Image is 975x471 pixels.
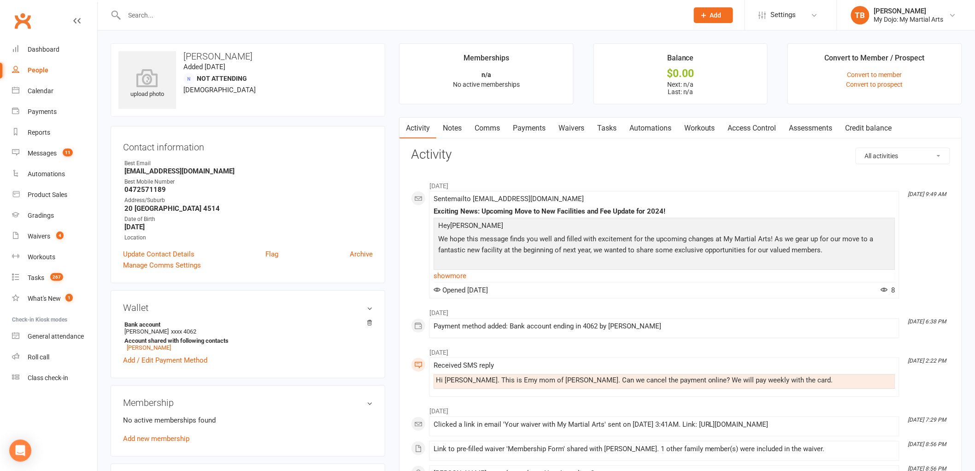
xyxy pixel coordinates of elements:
[436,220,893,233] p: [PERSON_NAME]
[63,149,73,156] span: 11
[12,143,97,164] a: Messages 11
[9,440,31,462] div: Open Intercom Messenger
[118,51,377,61] h3: [PERSON_NAME]
[183,63,225,71] time: Added [DATE]
[908,191,946,197] i: [DATE] 9:49 AM
[124,178,373,186] div: Best Mobile Number
[350,249,373,260] a: Archive
[124,185,373,194] strong: 0472571189
[825,52,925,69] div: Convert to Member / Prospect
[678,118,722,139] a: Workouts
[12,122,97,143] a: Reports
[65,294,73,302] span: 1
[12,101,97,122] a: Payments
[12,81,97,101] a: Calendar
[56,232,64,239] span: 4
[118,69,176,99] div: upload photo
[28,253,55,261] div: Workouts
[124,204,373,213] strong: 20 [GEOGRAPHIC_DATA] 4514
[468,118,506,139] a: Comms
[28,233,50,240] div: Waivers
[846,81,903,88] a: Convert to prospect
[667,52,694,69] div: Balance
[847,71,902,78] a: Convert to member
[123,249,194,260] a: Update Contact Details
[28,374,68,382] div: Class check-in
[436,118,468,139] a: Notes
[881,286,895,294] span: 8
[411,148,950,162] h3: Activity
[908,358,946,364] i: [DATE] 2:22 PM
[851,6,869,24] div: TB
[434,208,895,215] div: Exciting News: Upcoming Move to New Facilities and Fee Update for 2024!
[197,75,247,82] span: Not Attending
[12,368,97,388] a: Class kiosk mode
[434,445,895,453] div: Link to pre-filled waiver 'Membership Form' shared with [PERSON_NAME]. 1 other family member(s) w...
[123,260,201,271] a: Manage Comms Settings
[12,347,97,368] a: Roll call
[506,118,552,139] a: Payments
[127,344,171,351] a: [PERSON_NAME]
[28,295,61,302] div: What's New
[28,353,49,361] div: Roll call
[839,118,899,139] a: Credit balance
[183,86,256,94] span: [DEMOGRAPHIC_DATA]
[123,320,373,352] li: [PERSON_NAME]
[411,343,950,358] li: [DATE]
[28,333,84,340] div: General attendance
[464,52,509,69] div: Memberships
[123,303,373,313] h3: Wallet
[591,118,623,139] a: Tasks
[123,435,189,443] a: Add new membership
[122,9,682,22] input: Search...
[123,415,373,426] p: No active memberships found
[28,46,59,53] div: Dashboard
[908,417,946,423] i: [DATE] 7:29 PM
[602,81,759,95] p: Next: n/a Last: n/a
[411,176,950,191] li: [DATE]
[434,269,895,282] a: show more
[124,337,368,344] strong: Account shared with following contacts
[783,118,839,139] a: Assessments
[908,318,946,325] i: [DATE] 6:38 PM
[171,328,196,335] span: xxxx 4062
[12,185,97,205] a: Product Sales
[12,268,97,288] a: Tasks 267
[124,215,373,224] div: Date of Birth
[12,164,97,185] a: Automations
[411,303,950,318] li: [DATE]
[874,7,944,15] div: [PERSON_NAME]
[434,362,895,370] div: Received SMS reply
[28,274,44,281] div: Tasks
[438,235,874,254] span: We hope this message finds you well and filled with excitement for the upcoming changes at My Mar...
[123,398,373,408] h3: Membership
[12,326,97,347] a: General attendance kiosk mode
[434,421,895,429] div: Clicked a link in email 'Your waiver with My Martial Arts' sent on [DATE] 3:41AM. Link: [URL][DOM...
[453,81,520,88] span: No active memberships
[434,195,584,203] span: Sent email to [EMAIL_ADDRESS][DOMAIN_NAME]
[482,71,491,78] strong: n/a
[28,129,50,136] div: Reports
[124,233,373,242] div: Location
[28,170,65,178] div: Automations
[552,118,591,139] a: Waivers
[28,191,67,198] div: Product Sales
[399,118,436,139] a: Activity
[908,441,946,447] i: [DATE] 8:56 PM
[28,108,57,115] div: Payments
[12,226,97,247] a: Waivers 4
[411,401,950,416] li: [DATE]
[771,5,796,25] span: Settings
[124,167,373,175] strong: [EMAIL_ADDRESS][DOMAIN_NAME]
[12,205,97,226] a: Gradings
[874,15,944,24] div: My Dojo: My Martial Arts
[124,223,373,231] strong: [DATE]
[436,376,893,384] div: Hi [PERSON_NAME]. This is Emy mom of [PERSON_NAME]. Can we cancel the payment online? We will pay...
[710,12,722,19] span: Add
[123,138,373,152] h3: Contact information
[123,355,207,366] a: Add / Edit Payment Method
[28,149,57,157] div: Messages
[623,118,678,139] a: Automations
[602,69,759,78] div: $0.00
[124,196,373,205] div: Address/Suburb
